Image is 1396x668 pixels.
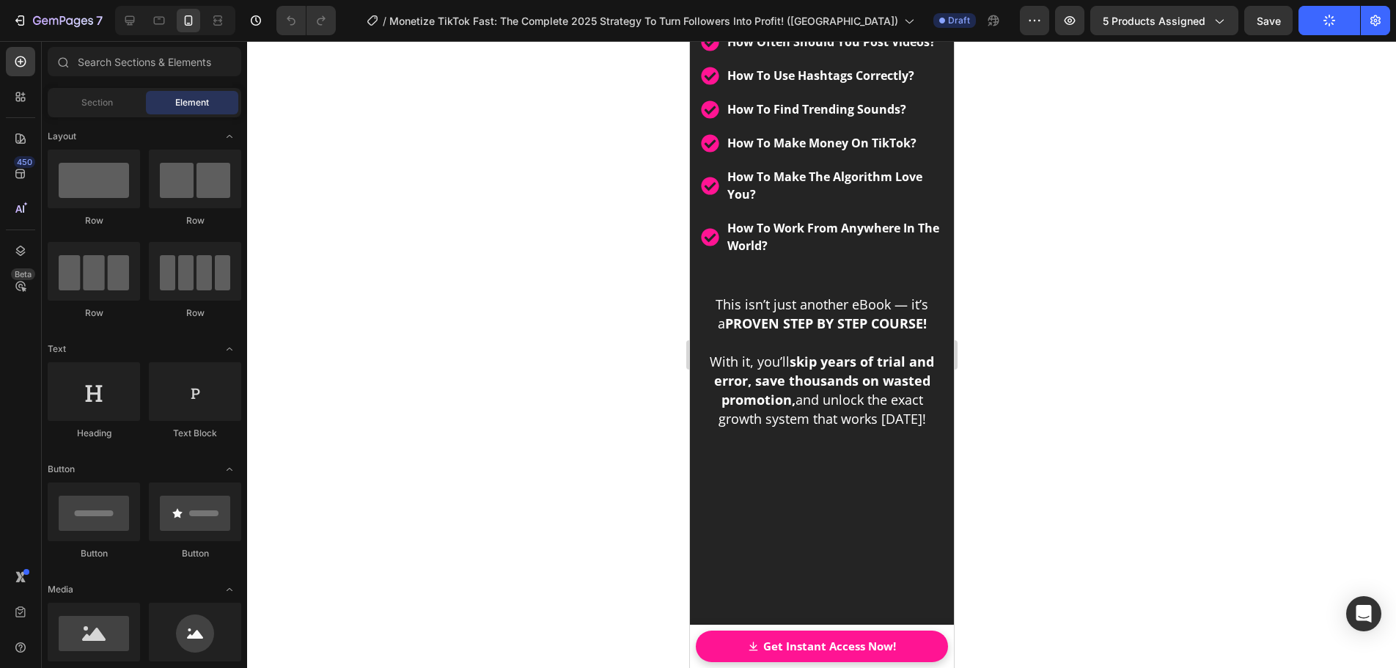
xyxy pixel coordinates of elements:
[1090,6,1238,35] button: 5 products assigned
[218,458,241,481] span: Toggle open
[48,547,140,560] div: Button
[14,156,35,168] div: 450
[81,96,113,109] span: Section
[24,312,245,367] strong: skip years of trial and error, save thousands on wasted promotion,
[96,12,103,29] p: 7
[1257,15,1281,27] span: Save
[26,254,238,291] span: This isn’t just another eBook — it’s a
[690,41,954,668] iframe: Design area
[1346,596,1381,631] div: Open Intercom Messenger
[948,14,970,27] span: Draft
[6,6,109,35] button: 7
[218,578,241,601] span: Toggle open
[48,342,66,356] span: Text
[35,274,237,291] strong: PROVEN STEP BY STEP COURSE!
[1103,13,1205,29] span: 5 products assigned
[48,130,76,143] span: Layout
[37,94,227,110] span: How To Make Money On TikTok?
[11,268,35,280] div: Beta
[48,214,140,227] div: Row
[149,547,241,560] div: Button
[389,13,898,29] span: Monetize TikTok Fast: The Complete 2025 Strategy To Turn Followers Into Profit! ([GEOGRAPHIC_DATA])
[20,312,244,386] span: With it, you’ll and unlock the exact growth system that works [DATE]!
[37,26,224,43] span: How To Use Hashtags Correctly?
[175,96,209,109] span: Element
[383,13,386,29] span: /
[149,427,241,440] div: Text Block
[37,128,232,161] span: How To Make The Algorithm Love You?
[218,125,241,148] span: Toggle open
[1244,6,1293,35] button: Save
[48,307,140,320] div: Row
[48,463,75,476] span: Button
[37,60,216,76] span: How To Find Trending Sounds?
[149,307,241,320] div: Row
[218,337,241,361] span: Toggle open
[48,427,140,440] div: Heading
[149,214,241,227] div: Row
[276,6,336,35] div: Undo/Redo
[48,47,241,76] input: Search Sections & Elements
[48,583,73,596] span: Media
[37,179,249,213] span: How To Work From Anywhere In The World?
